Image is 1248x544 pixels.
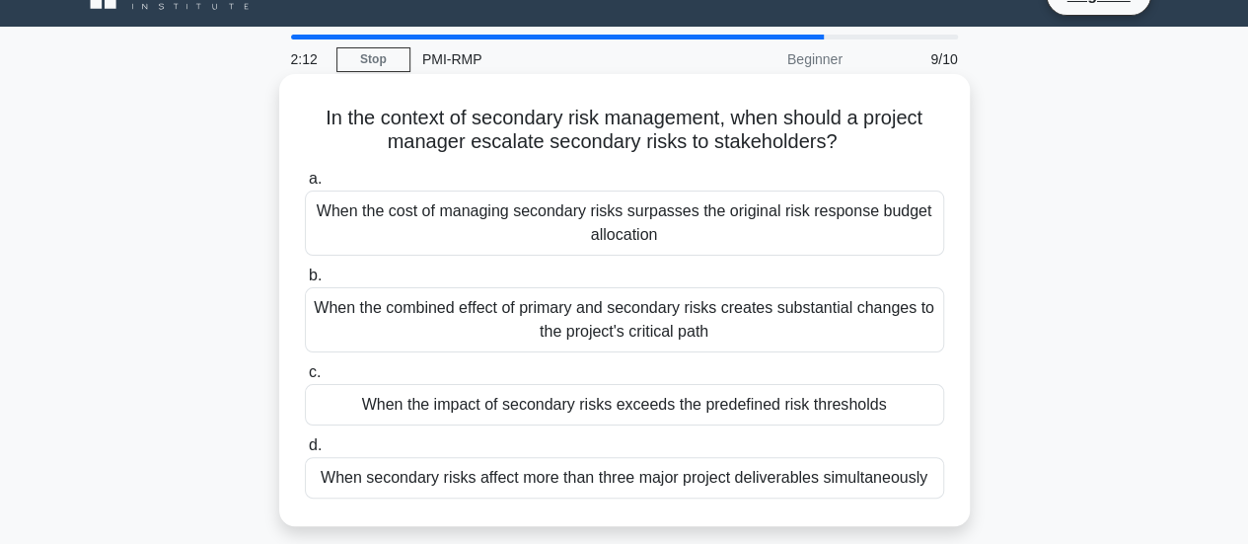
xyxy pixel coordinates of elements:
[309,363,321,380] span: c.
[336,47,410,72] a: Stop
[305,287,944,352] div: When the combined effect of primary and secondary risks creates substantial changes to the projec...
[303,106,946,155] h5: In the context of secondary risk management, when should a project manager escalate secondary ris...
[309,170,322,187] span: a.
[305,384,944,426] div: When the impact of secondary risks exceeds the predefined risk thresholds
[410,39,682,79] div: PMI-RMP
[305,457,944,499] div: When secondary risks affect more than three major project deliverables simultaneously
[305,191,944,256] div: When the cost of managing secondary risks surpasses the original risk response budget allocation
[854,39,970,79] div: 9/10
[682,39,854,79] div: Beginner
[309,436,322,453] span: d.
[279,39,336,79] div: 2:12
[309,267,322,283] span: b.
